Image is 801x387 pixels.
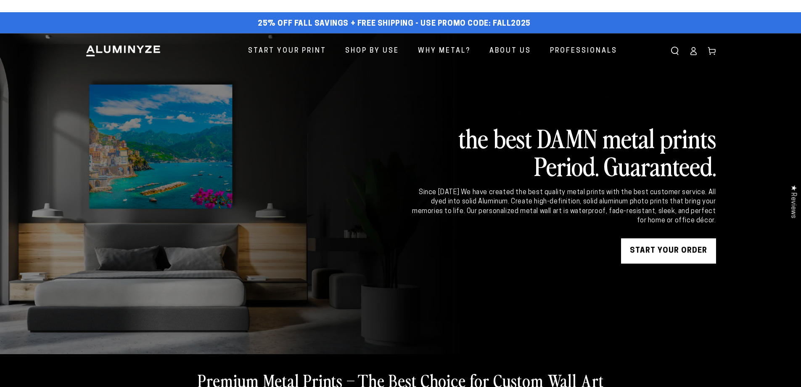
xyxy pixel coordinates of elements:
[483,40,537,62] a: About Us
[242,40,333,62] a: Start Your Print
[248,45,326,57] span: Start Your Print
[258,19,531,29] span: 25% off FALL Savings + Free Shipping - Use Promo Code: FALL2025
[85,45,161,57] img: Aluminyze
[550,45,617,57] span: Professionals
[785,178,801,225] div: Click to open Judge.me floating reviews tab
[666,42,684,60] summary: Search our site
[418,45,471,57] span: Why Metal?
[489,45,531,57] span: About Us
[412,40,477,62] a: Why Metal?
[411,124,716,179] h2: the best DAMN metal prints Period. Guaranteed.
[345,45,399,57] span: Shop By Use
[411,188,716,226] div: Since [DATE] We have created the best quality metal prints with the best customer service. All dy...
[621,238,716,264] a: START YOUR Order
[339,40,405,62] a: Shop By Use
[544,40,624,62] a: Professionals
